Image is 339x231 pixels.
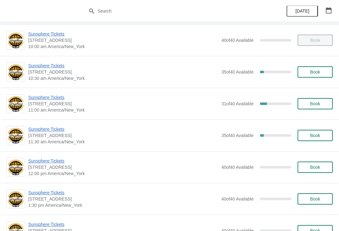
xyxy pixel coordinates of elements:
span: Sunsphere Tickets [28,221,218,228]
span: Book [310,165,320,170]
span: 40 of 40 Available [221,38,254,43]
img: Sunsphere Tickets | 810 Clinch Avenue, Knoxville, TN, USA | 10:30 am America/New_York [7,63,25,81]
span: [STREET_ADDRESS] [28,196,218,202]
button: Book [298,98,333,109]
span: [STREET_ADDRESS] [28,164,218,170]
span: [STREET_ADDRESS] [28,37,218,43]
span: [DATE] [295,8,309,14]
button: Book [298,162,333,173]
button: Book [298,193,333,205]
span: [STREET_ADDRESS] [28,69,218,75]
button: Book [298,130,333,141]
span: Sunsphere Tickets [28,126,218,132]
img: Sunsphere Tickets | 810 Clinch Avenue, Knoxville, TN, USA | 12:00 pm America/New_York [7,159,25,176]
span: [STREET_ADDRESS] [28,132,218,139]
span: 11:00 am America/New_York [28,107,218,113]
span: Book [310,196,320,201]
span: 10:30 am America/New_York [28,75,218,81]
span: 11:30 am America/New_York [28,139,218,145]
span: Sunsphere Tickets [28,63,218,69]
button: [DATE] [287,5,318,17]
span: Sunsphere Tickets [28,190,218,196]
span: 40 of 40 Available [221,165,254,170]
span: Sunsphere Tickets [28,94,218,101]
span: Book [310,133,320,138]
span: 1:30 pm America/New_York [28,202,218,208]
span: 35 of 40 Available [221,69,254,74]
span: 40 of 40 Available [221,196,254,201]
button: Book [298,66,333,78]
span: 10:00 am America/New_York [28,43,218,50]
span: Sunsphere Tickets [28,158,218,164]
span: [STREET_ADDRESS] [28,101,218,107]
span: 35 of 40 Available [221,133,254,138]
img: Sunsphere Tickets | 810 Clinch Avenue, Knoxville, TN, USA | 11:00 am America/New_York [7,95,25,113]
img: Sunsphere Tickets | 810 Clinch Avenue, Knoxville, TN, USA | 10:00 am America/New_York [7,32,25,49]
span: Book [310,69,320,74]
span: 31 of 40 Available [221,101,254,106]
span: 12:00 pm America/New_York [28,170,218,177]
span: Book [310,101,320,106]
img: Sunsphere Tickets | 810 Clinch Avenue, Knoxville, TN, USA | 11:30 am America/New_York [7,127,25,144]
input: Search [97,5,254,17]
span: Sunsphere Tickets [28,31,218,37]
img: Sunsphere Tickets | 810 Clinch Avenue, Knoxville, TN, USA | 1:30 pm America/New_York [7,190,25,208]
